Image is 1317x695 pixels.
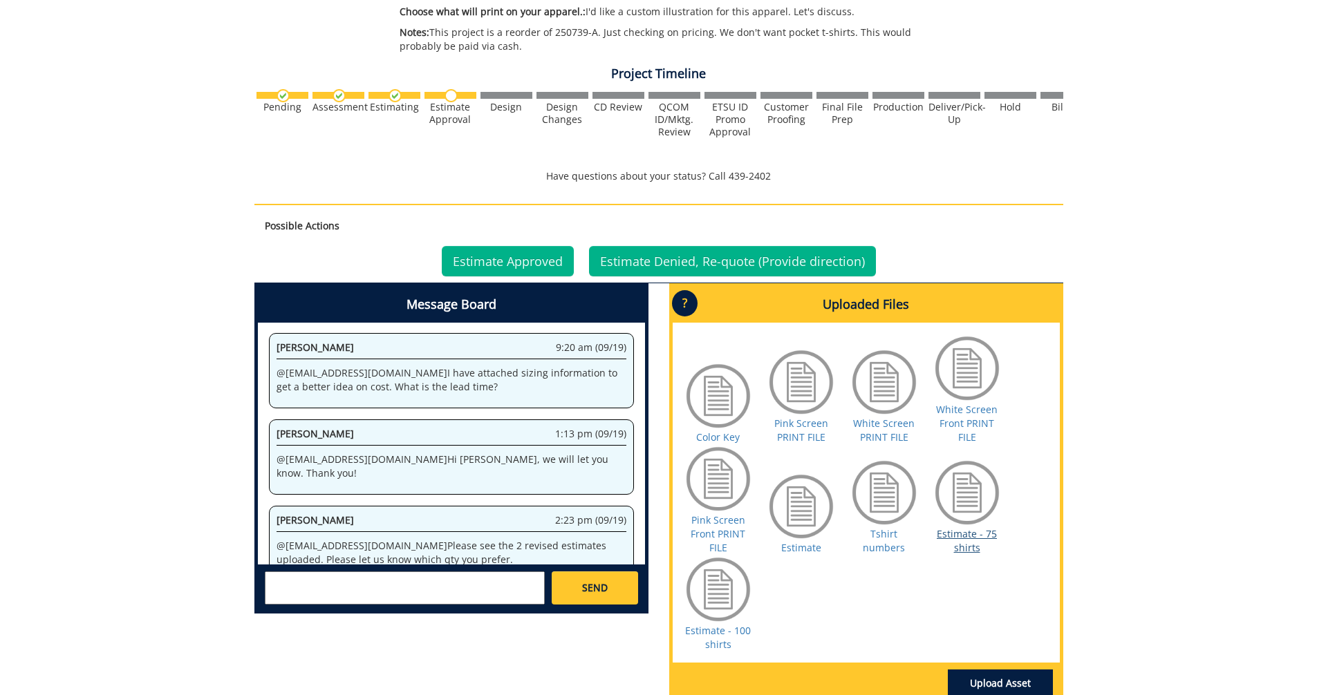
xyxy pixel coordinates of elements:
span: 1:13 pm (09/19) [555,427,626,441]
div: Deliver/Pick-Up [928,101,980,126]
div: Pending [256,101,308,113]
p: I'd like a custom illustration for this apparel. Let's discuss. [400,5,941,19]
div: QCOM ID/Mktg. Review [648,101,700,138]
span: 2:23 pm (09/19) [555,513,626,527]
div: Final File Prep [816,101,868,126]
div: Design [480,101,532,113]
a: Estimate Approved [442,246,574,276]
span: SEND [582,581,608,595]
h4: Message Board [258,287,645,323]
a: Estimate [781,541,821,554]
a: Color Key [696,430,740,444]
span: Notes: [400,26,429,39]
div: Assessment [312,101,364,113]
h4: Uploaded Files [673,287,1060,323]
div: Production [872,101,924,113]
a: Estimate Denied, Re-quote (Provide direction) [589,246,876,276]
p: @ [EMAIL_ADDRESS][DOMAIN_NAME] Hi [PERSON_NAME], we will let you know. Thank you! [277,453,626,480]
span: [PERSON_NAME] [277,341,354,354]
div: Estimate Approval [424,101,476,126]
p: Have questions about your status? Call 439-2402 [254,169,1063,183]
span: Choose what will print on your apparel.: [400,5,586,18]
p: This project is a reorder of 250739-A. Just checking on pricing. We don't want pocket t-shirts. T... [400,26,941,53]
a: Pink Screen Front PRINT FILE [691,513,745,554]
div: Design Changes [536,101,588,126]
span: [PERSON_NAME] [277,427,354,440]
a: Pink Screen PRINT FILE [774,417,828,444]
h4: Project Timeline [254,67,1063,81]
div: Customer Proofing [760,101,812,126]
div: CD Review [592,101,644,113]
strong: Possible Actions [265,219,339,232]
div: ETSU ID Promo Approval [704,101,756,138]
a: Estimate - 100 shirts [685,624,751,651]
span: [PERSON_NAME] [277,513,354,526]
img: no [445,89,458,102]
p: @ [EMAIL_ADDRESS][DOMAIN_NAME] Please see the 2 revised estimates uploaded. Please let us know wh... [277,539,626,567]
p: @ [EMAIL_ADDRESS][DOMAIN_NAME] I have attached sizing information to get a better idea on cost. W... [277,366,626,394]
a: SEND [552,571,637,604]
a: Tshirt numbers [863,527,905,554]
a: Estimate - 75 shirts [937,527,997,554]
div: Billing [1040,101,1092,113]
a: White Screen PRINT FILE [853,417,915,444]
p: ? [672,290,698,316]
div: Estimating [368,101,420,113]
textarea: messageToSend [265,571,545,604]
span: 9:20 am (09/19) [556,341,626,354]
img: checkmark [333,89,346,102]
a: White Screen Front PRINT FILE [936,403,998,444]
img: checkmark [277,89,290,102]
div: Hold [984,101,1036,113]
img: checkmark [389,89,402,102]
